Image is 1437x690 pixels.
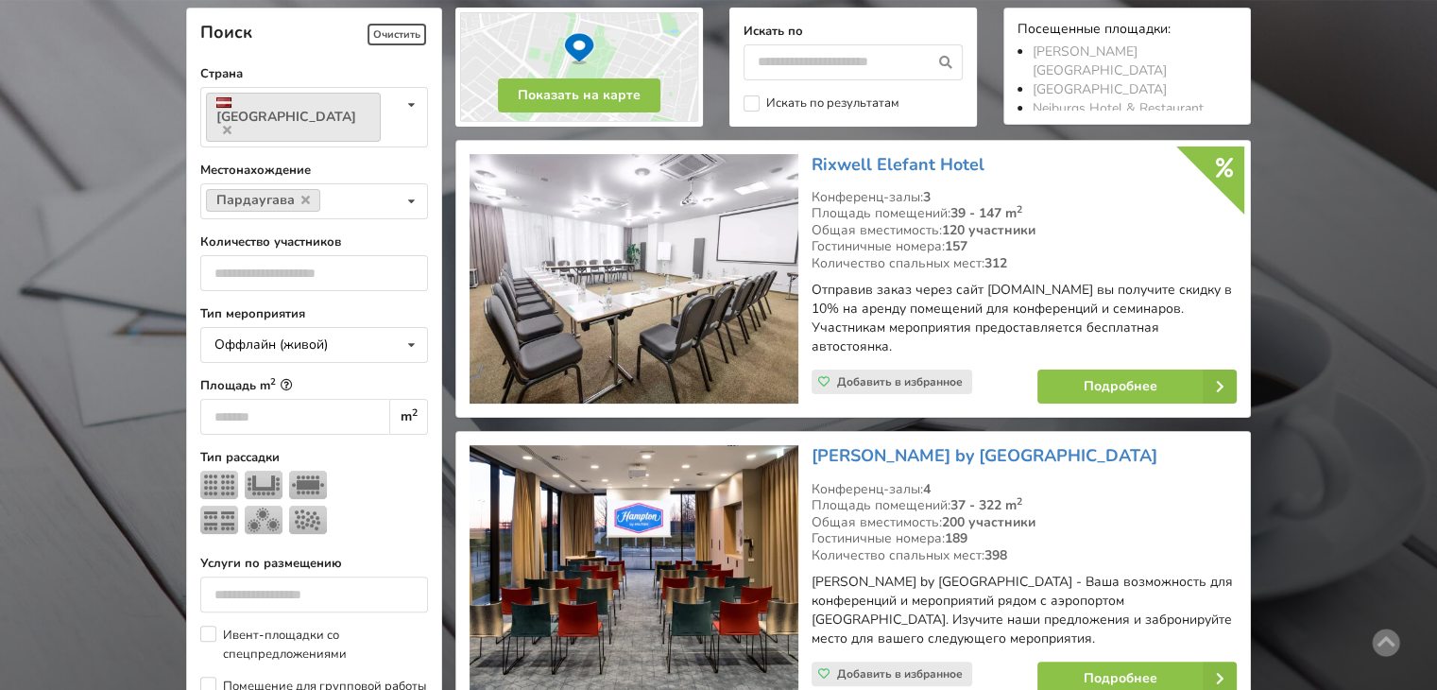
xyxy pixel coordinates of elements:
strong: 189 [945,529,967,547]
label: Местонахождение [200,161,428,180]
strong: 398 [984,546,1007,564]
div: Количество спальных мест: [812,547,1237,564]
label: Искать по [744,22,963,41]
div: Количество спальных мест: [812,255,1237,272]
label: Услуги по размещению [200,554,428,573]
a: [PERSON_NAME] by [GEOGRAPHIC_DATA] [812,444,1157,467]
div: Общая вместимость: [812,514,1237,531]
label: Площадь m [200,376,428,395]
sup: 2 [1017,202,1022,216]
strong: 312 [984,254,1007,272]
div: Гостиничные номера: [812,530,1237,547]
a: Rixwell​ Elefant Hotel [812,153,984,176]
img: Собрание [289,471,327,499]
strong: 200 участники [942,513,1035,531]
button: Показать на карте [498,78,660,112]
strong: 37 - 322 m [950,496,1022,514]
div: Гостиничные номера: [812,238,1237,255]
label: Тип мероприятия [200,304,428,323]
a: [PERSON_NAME][GEOGRAPHIC_DATA] [1033,43,1167,79]
a: [GEOGRAPHIC_DATA] [206,93,381,142]
img: Гостиница | Рига | Rixwell​ Elefant Hotel [470,154,797,405]
div: Площадь помещений: [812,205,1237,222]
label: Искать по результатам [744,95,899,112]
sup: 2 [412,405,418,420]
span: Очистить [368,24,426,45]
img: U-тип [245,471,282,499]
img: Класс [200,506,238,534]
label: Ивент-площадки со спецпредложениями [200,626,428,664]
p: Отправив заказ через сайт [DOMAIN_NAME] вы получите скидку в 10% на аренду помещений для конферен... [812,281,1237,356]
a: Neiburgs Hotel & Restaurant [1033,99,1204,117]
a: [GEOGRAPHIC_DATA] [1033,80,1167,98]
strong: 39 - 147 m [950,204,1022,222]
label: Количество участников [200,233,428,251]
div: Конференц-залы: [812,481,1237,498]
div: Оффлайн (живой) [214,338,328,352]
sup: 2 [1017,494,1022,509]
strong: 3 [923,188,931,206]
strong: 157 [945,237,967,255]
span: Добавить в избранное [837,666,963,681]
img: Банкет [245,506,282,534]
img: Прием [289,506,327,534]
label: Страна [200,64,428,83]
div: Общая вместимость: [812,222,1237,239]
img: Показать на карте [455,8,703,127]
p: [PERSON_NAME] by [GEOGRAPHIC_DATA] - Ваша возможность для конференций и мероприятий рядом с аэроп... [812,573,1237,648]
strong: 4 [923,480,931,498]
a: Пардаугава [206,189,320,212]
span: Поиск [200,21,252,43]
strong: 120 участники [942,221,1035,239]
img: Театр [200,471,238,499]
label: Тип рассадки [200,448,428,467]
sup: 2 [270,375,276,388]
span: Добавить в избранное [837,374,963,389]
div: Площадь помещений: [812,497,1237,514]
div: Посещенные площадки: [1018,22,1237,40]
div: m [389,399,428,435]
div: Конференц-залы: [812,189,1237,206]
a: Подробнее [1037,370,1237,404]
